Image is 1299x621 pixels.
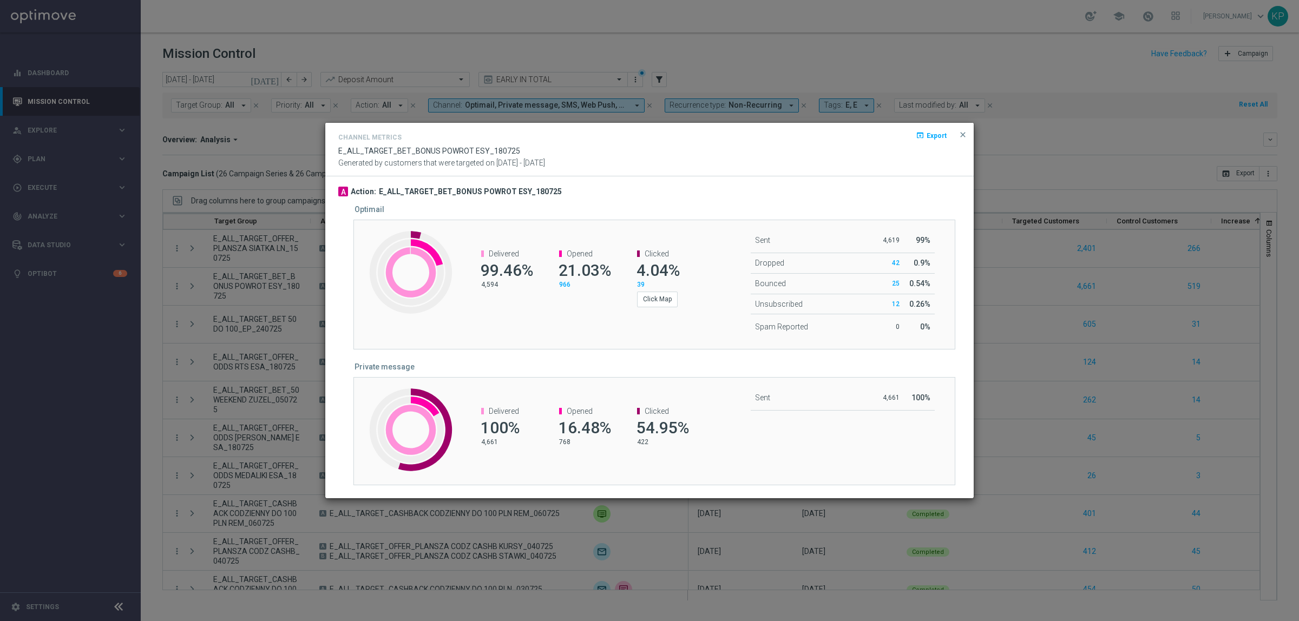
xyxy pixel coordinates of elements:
[755,300,803,308] span: Unsubscribed
[755,259,784,267] span: Dropped
[755,322,808,331] span: Spam Reported
[909,300,930,308] span: 0.26%
[338,158,495,167] span: Generated by customers that were targeted on
[637,438,688,446] p: 422
[916,131,924,140] i: open_in_browser
[351,187,376,197] h3: Action:
[909,279,930,288] span: 0.54%
[915,129,948,142] button: open_in_browser Export
[645,249,669,258] span: Clicked
[559,418,611,437] span: 16.48%
[892,300,900,308] span: 12
[355,205,384,214] h5: Optimail
[645,407,669,415] span: Clicked
[489,249,519,258] span: Delivered
[379,187,562,197] h3: E_ALL_TARGET_BET_BONUS POWROT ESY_180725
[755,393,770,402] span: Sent
[567,249,593,258] span: Opened
[755,236,770,245] span: Sent
[637,418,689,437] span: 54.95%
[637,281,645,288] span: 39
[637,292,678,307] button: Click Map
[892,259,900,267] span: 42
[338,187,348,196] div: A
[877,322,900,331] p: 0
[496,158,545,167] span: [DATE] - [DATE]
[914,259,930,267] span: 0.9%
[959,130,967,139] span: close
[481,280,532,289] p: 4,594
[489,407,519,415] span: Delivered
[911,393,930,402] span: 100%
[755,279,786,288] span: Bounced
[338,147,520,155] span: E_ALL_TARGET_BET_BONUS POWROT ESY_180725
[927,132,947,140] span: Export
[481,418,520,437] span: 100%
[877,236,900,245] p: 4,619
[481,261,533,280] span: 99.46%
[559,261,611,280] span: 21.03%
[877,393,900,402] p: 4,661
[355,362,415,371] h5: Private message
[559,281,570,288] span: 966
[567,407,593,415] span: Opened
[338,134,402,141] h4: Channel Metrics
[481,438,532,446] p: 4,661
[637,261,680,280] span: 4.04%
[916,236,930,245] span: 99%
[559,438,610,446] p: 768
[892,280,900,287] span: 25
[920,322,930,331] span: 0%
